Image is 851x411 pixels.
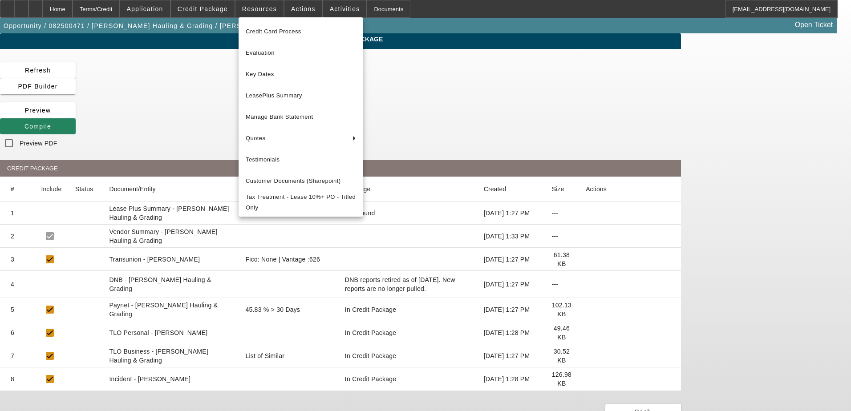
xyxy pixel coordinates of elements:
[246,69,356,80] span: Key Dates
[246,192,356,213] span: Tax Treatment - Lease 10%+ PO - Titled Only
[246,112,356,122] span: Manage Bank Statement
[246,90,356,101] span: LeasePlus Summary
[246,26,356,37] span: Credit Card Process
[246,154,356,165] span: Testimonials
[246,48,356,58] span: Evaluation
[246,176,356,186] span: Customer Documents (Sharepoint)
[246,133,345,144] span: Quotes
